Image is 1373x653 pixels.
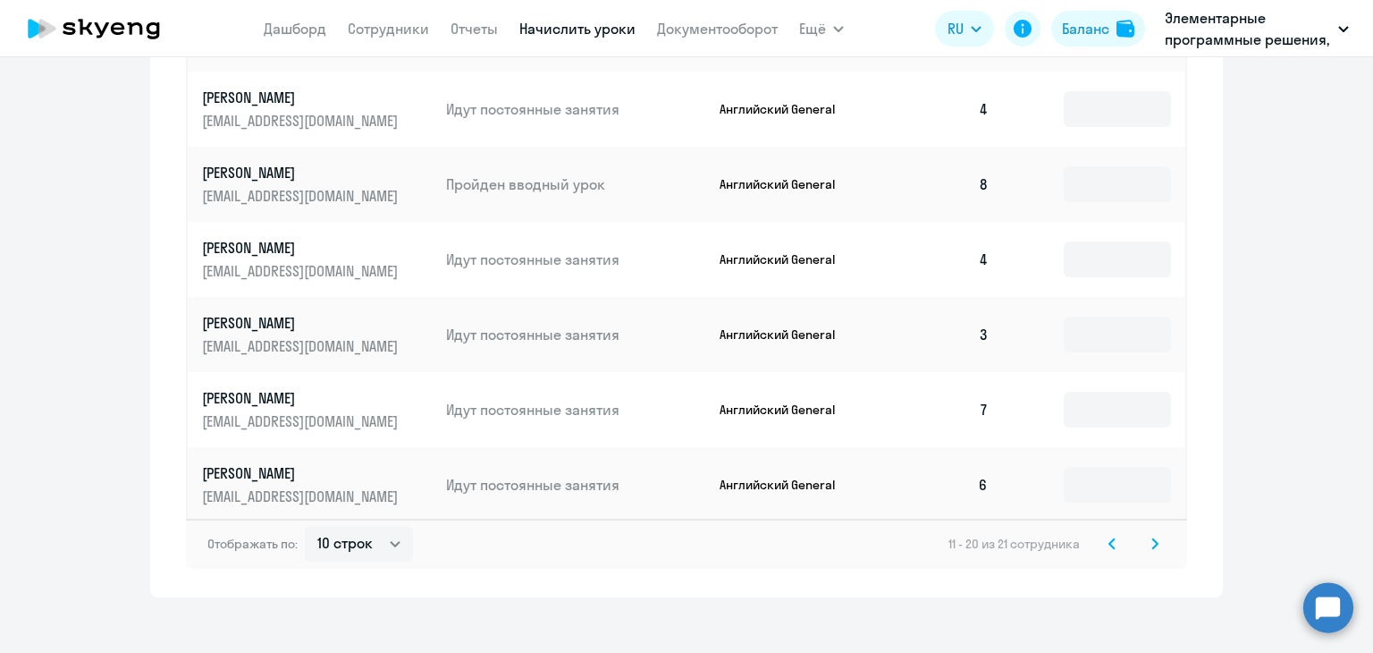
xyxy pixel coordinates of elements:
[202,111,402,131] p: [EMAIL_ADDRESS][DOMAIN_NAME]
[720,326,854,343] p: Английский General
[446,174,705,194] p: Пройден вводный урок
[519,20,636,38] a: Начислить уроки
[446,99,705,119] p: Идут постоянные занятия
[948,536,1080,552] span: 11 - 20 из 21 сотрудника
[720,477,854,493] p: Английский General
[799,18,826,39] span: Ещё
[446,475,705,495] p: Идут постоянные занятия
[878,297,1003,372] td: 3
[878,222,1003,297] td: 4
[878,447,1003,522] td: 6
[202,238,402,258] p: [PERSON_NAME]
[948,18,964,39] span: RU
[1051,11,1145,47] button: Балансbalance
[720,251,854,267] p: Английский General
[1062,18,1109,39] div: Баланс
[451,20,498,38] a: Отчеты
[202,388,402,408] p: [PERSON_NAME]
[202,388,432,431] a: [PERSON_NAME][EMAIL_ADDRESS][DOMAIN_NAME]
[720,101,854,117] p: Английский General
[1116,20,1134,38] img: balance
[202,313,432,356] a: [PERSON_NAME][EMAIL_ADDRESS][DOMAIN_NAME]
[264,20,326,38] a: Дашборд
[202,411,402,431] p: [EMAIL_ADDRESS][DOMAIN_NAME]
[878,372,1003,447] td: 7
[202,238,432,281] a: [PERSON_NAME][EMAIL_ADDRESS][DOMAIN_NAME]
[202,88,402,107] p: [PERSON_NAME]
[202,463,432,506] a: [PERSON_NAME][EMAIL_ADDRESS][DOMAIN_NAME]
[1165,7,1331,50] p: Элементарные программные решения, ЭЛЕМЕНТАРНЫЕ ПРОГРАММНЫЕ РЕШЕНИЯ, ООО
[202,88,432,131] a: [PERSON_NAME][EMAIL_ADDRESS][DOMAIN_NAME]
[202,336,402,356] p: [EMAIL_ADDRESS][DOMAIN_NAME]
[207,536,298,552] span: Отображать по:
[720,176,854,192] p: Английский General
[202,261,402,281] p: [EMAIL_ADDRESS][DOMAIN_NAME]
[348,20,429,38] a: Сотрудники
[720,402,854,418] p: Английский General
[799,11,844,47] button: Ещё
[878,147,1003,222] td: 8
[202,487,402,506] p: [EMAIL_ADDRESS][DOMAIN_NAME]
[202,463,402,483] p: [PERSON_NAME]
[202,313,402,333] p: [PERSON_NAME]
[202,186,402,206] p: [EMAIL_ADDRESS][DOMAIN_NAME]
[935,11,994,47] button: RU
[657,20,778,38] a: Документооборот
[202,163,432,206] a: [PERSON_NAME][EMAIL_ADDRESS][DOMAIN_NAME]
[446,250,705,269] p: Идут постоянные занятия
[446,400,705,420] p: Идут постоянные занятия
[1156,7,1358,50] button: Элементарные программные решения, ЭЛЕМЕНТАРНЫЕ ПРОГРАММНЫЕ РЕШЕНИЯ, ООО
[446,325,705,344] p: Идут постоянные занятия
[202,163,402,182] p: [PERSON_NAME]
[878,72,1003,147] td: 4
